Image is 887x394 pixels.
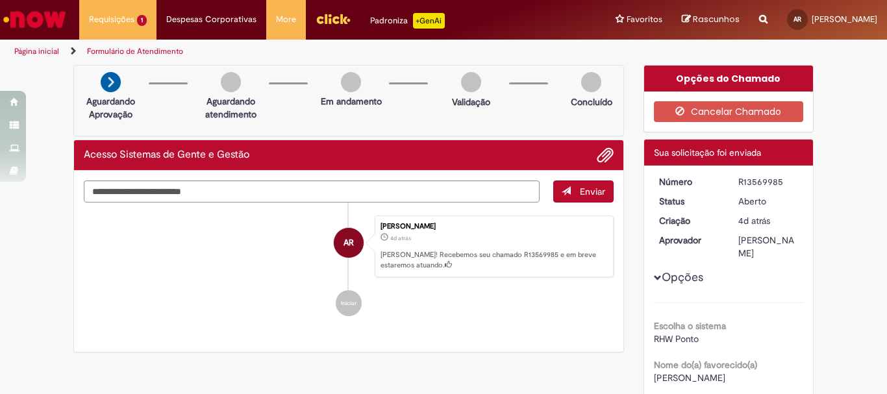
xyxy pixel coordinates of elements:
b: Nome do(a) favorecido(a) [654,359,757,371]
div: [PERSON_NAME] [738,234,799,260]
dt: Aprovador [649,234,729,247]
span: Sua solicitação foi enviada [654,147,761,158]
div: [PERSON_NAME] [381,223,606,230]
span: [PERSON_NAME] [812,14,877,25]
span: Favoritos [627,13,662,26]
span: Despesas Corporativas [166,13,256,26]
a: Rascunhos [682,14,740,26]
p: Validação [452,95,490,108]
p: Concluído [571,95,612,108]
p: Em andamento [321,95,382,108]
button: Cancelar Chamado [654,101,804,122]
h2: Acesso Sistemas de Gente e Gestão Histórico de tíquete [84,149,249,161]
img: img-circle-grey.png [341,72,361,92]
div: Padroniza [370,13,445,29]
button: Enviar [553,180,614,203]
span: RHW Ponto [654,333,699,345]
div: Aberto [738,195,799,208]
img: click_logo_yellow_360x200.png [316,9,351,29]
textarea: Digite sua mensagem aqui... [84,180,540,203]
dt: Criação [649,214,729,227]
dt: Status [649,195,729,208]
span: Rascunhos [693,13,740,25]
b: Escolha o sistema [654,320,726,332]
span: Enviar [580,186,605,197]
ul: Trilhas de página [10,40,582,64]
img: arrow-next.png [101,72,121,92]
div: 26/09/2025 11:05:06 [738,214,799,227]
a: Página inicial [14,46,59,56]
button: Adicionar anexos [597,147,614,164]
p: Aguardando atendimento [199,95,262,121]
span: 4d atrás [390,234,411,242]
div: Ana Cristina Carlos Ramos [334,228,364,258]
span: More [276,13,296,26]
p: [PERSON_NAME]! Recebemos seu chamado R13569985 e em breve estaremos atuando. [381,250,606,270]
span: 4d atrás [738,215,770,227]
div: Opções do Chamado [644,66,814,92]
a: Formulário de Atendimento [87,46,183,56]
span: AR [793,15,801,23]
time: 26/09/2025 11:05:06 [738,215,770,227]
span: 1 [137,15,147,26]
p: +GenAi [413,13,445,29]
img: img-circle-grey.png [581,72,601,92]
time: 26/09/2025 11:05:06 [390,234,411,242]
img: img-circle-grey.png [461,72,481,92]
ul: Histórico de tíquete [84,203,614,330]
p: Aguardando Aprovação [79,95,142,121]
span: Requisições [89,13,134,26]
span: [PERSON_NAME] [654,372,725,384]
li: Ana Cristina Carlos Ramos [84,215,614,278]
dt: Número [649,175,729,188]
span: AR [344,227,354,258]
div: R13569985 [738,175,799,188]
img: ServiceNow [1,6,68,32]
img: img-circle-grey.png [221,72,241,92]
